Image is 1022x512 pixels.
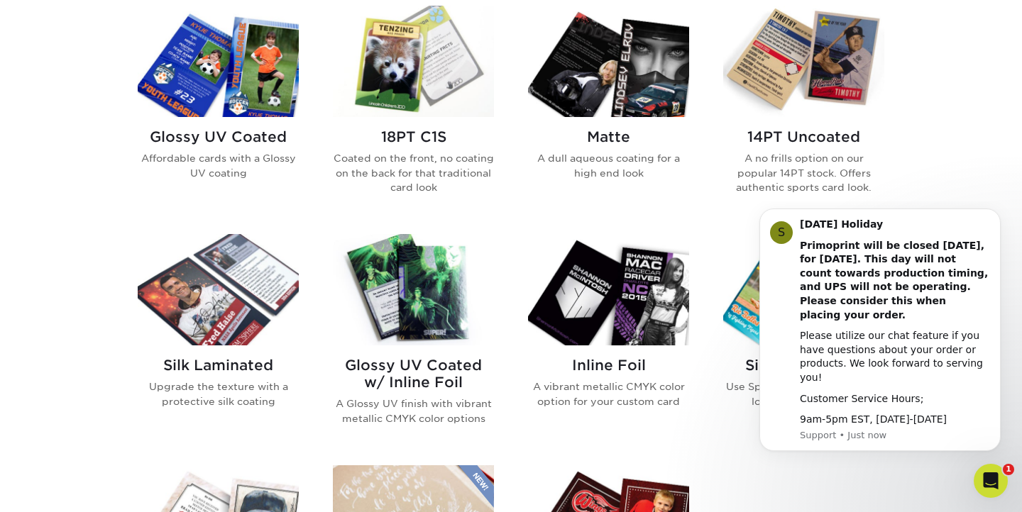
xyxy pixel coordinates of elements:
img: Glossy UV Coated w/ Inline Foil Trading Cards [333,234,494,345]
h2: 14PT Uncoated [723,128,884,145]
img: Silk Laminated Trading Cards [138,234,299,345]
a: Silk w/ Spot UV Trading Cards Silk w/ Spot UV Use Spot Gloss to enhance the look of your silk card [723,234,884,448]
p: A Glossy UV finish with vibrant metallic CMYK color options [333,396,494,425]
p: Coated on the front, no coating on the back for that traditional card look [333,151,494,194]
p: Affordable cards with a Glossy UV coating [138,151,299,180]
img: Matte Trading Cards [528,6,689,117]
span: 1 [1003,464,1014,475]
img: 14PT Uncoated Trading Cards [723,6,884,117]
img: 18PT C1S Trading Cards [333,6,494,117]
a: 14PT Uncoated Trading Cards 14PT Uncoated A no frills option on our popular 14PT stock. Offers au... [723,6,884,217]
p: Use Spot Gloss to enhance the look of your silk card [723,379,884,408]
a: Glossy UV Coated w/ Inline Foil Trading Cards Glossy UV Coated w/ Inline Foil A Glossy UV finish ... [333,234,494,448]
h2: Silk Laminated [138,357,299,374]
p: A no frills option on our popular 14PT stock. Offers authentic sports card look. [723,151,884,194]
iframe: Google Customer Reviews [4,469,121,507]
img: New Product [458,465,494,508]
img: Inline Foil Trading Cards [528,234,689,345]
p: A vibrant metallic CMYK color option for your custom card [528,379,689,408]
h2: Inline Foil [528,357,689,374]
img: Silk w/ Spot UV Trading Cards [723,234,884,345]
iframe: Intercom live chat [974,464,1008,498]
h2: Silk w/ Spot UV [723,357,884,374]
p: A dull aqueous coating for a high end look [528,151,689,180]
h2: Glossy UV Coated w/ Inline Foil [333,357,494,391]
a: Glossy UV Coated Trading Cards Glossy UV Coated Affordable cards with a Glossy UV coating [138,6,299,217]
a: Matte Trading Cards Matte A dull aqueous coating for a high end look [528,6,689,217]
a: 18PT C1S Trading Cards 18PT C1S Coated on the front, no coating on the back for that traditional ... [333,6,494,217]
p: Upgrade the texture with a protective silk coating [138,379,299,408]
h2: Matte [528,128,689,145]
h2: Glossy UV Coated [138,128,299,145]
iframe: Intercom notifications message [738,201,1022,474]
img: Glossy UV Coated Trading Cards [138,6,299,117]
a: Inline Foil Trading Cards Inline Foil A vibrant metallic CMYK color option for your custom card [528,234,689,448]
h2: 18PT C1S [333,128,494,145]
a: Silk Laminated Trading Cards Silk Laminated Upgrade the texture with a protective silk coating [138,234,299,448]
